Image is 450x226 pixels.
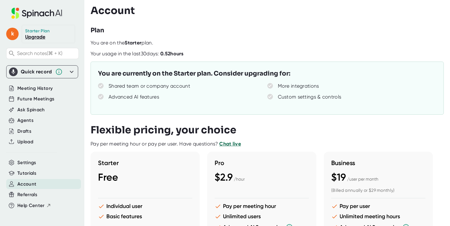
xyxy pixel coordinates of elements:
div: More integrations [278,83,319,89]
li: Basic features [98,213,192,220]
h3: Flexible pricing, your choice [91,124,236,136]
h3: Starter [98,159,192,167]
h3: Business [331,159,425,167]
span: / hour [234,177,245,182]
div: Advanced AI features [109,94,159,100]
div: Your usage in the last 30 days: [91,51,184,57]
button: Referrals [17,191,37,198]
button: Ask Spinach [17,106,45,113]
h3: Plan [91,26,104,35]
span: $2.9 [215,171,233,183]
button: Settings [17,159,36,166]
div: Shared team or company account [109,83,190,89]
h3: Pro [215,159,309,167]
li: Pay per user [331,203,425,210]
div: Pay per meeting hour or pay per user. Have questions? [91,141,241,147]
div: (Billed annually or $29 monthly) [331,188,425,193]
button: Tutorials [17,170,36,177]
li: Individual user [98,203,192,210]
span: / user per month [347,177,378,182]
button: Agents [17,117,33,124]
button: Meeting History [17,85,53,92]
button: Drafts [17,128,31,135]
li: Pay per meeting hour [215,203,309,210]
h3: You are currently on the Starter plan. Consider upgrading for: [98,69,290,78]
iframe: Intercom live chat [429,205,444,220]
button: Help Center [17,202,51,209]
div: Starter Plan [25,28,50,34]
span: Free [98,171,118,183]
span: You are on the plan. [91,40,153,46]
b: Starter [125,40,141,46]
span: Search notes (⌘ + K) [17,50,62,56]
span: Help Center [17,202,45,209]
li: Unlimited meeting hours [331,213,425,220]
button: Upload [17,138,33,145]
a: Chat live [219,141,241,147]
span: k [6,28,19,40]
div: Quick record [9,66,75,78]
h3: Account [91,5,135,16]
a: Upgrade [25,34,45,40]
div: Custom settings & controls [278,94,341,100]
span: $19 [331,171,346,183]
button: Future Meetings [17,95,54,103]
li: Unlimited users [215,213,309,220]
button: Account [17,181,36,188]
b: 0.52 hours [160,51,184,57]
div: Quick record [21,69,52,75]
